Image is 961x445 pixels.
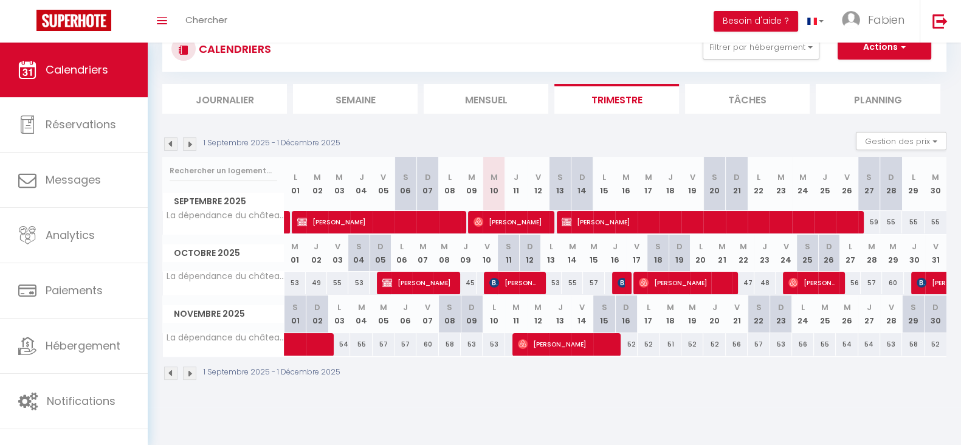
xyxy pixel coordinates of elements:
abbr: D [623,302,629,313]
th: 01 [284,157,306,211]
th: 13 [549,157,571,211]
p: 1 Septembre 2025 - 1 Décembre 2025 [204,137,340,149]
th: 14 [562,235,583,272]
span: [PERSON_NAME] [382,271,455,294]
th: 10 [483,157,505,211]
abbr: M [569,241,576,252]
th: 06 [394,157,416,211]
abbr: M [468,171,475,183]
button: Gestion des prix [856,132,946,150]
abbr: S [805,241,810,252]
th: 01 [284,295,306,333]
th: 07 [412,235,433,272]
li: Semaine [293,84,418,114]
th: 17 [626,235,647,272]
p: 1 Septembre 2025 - 1 Décembre 2025 [204,367,340,378]
abbr: M [380,302,387,313]
li: Planning [816,84,940,114]
th: 25 [797,235,818,272]
span: [PERSON_NAME] [562,210,853,233]
th: 28 [880,295,902,333]
th: 24 [792,157,814,211]
th: 13 [549,295,571,333]
div: 59 [858,211,880,233]
abbr: M [512,302,520,313]
div: 49 [306,272,327,294]
span: [PERSON_NAME] [618,271,625,294]
abbr: J [668,171,673,183]
th: 08 [439,157,461,211]
th: 11 [498,235,519,272]
abbr: V [844,171,850,183]
abbr: M [799,171,807,183]
th: 18 [660,295,681,333]
button: Actions [838,35,931,60]
div: 58 [439,333,461,356]
li: Mensuel [424,84,548,114]
th: 03 [328,295,350,333]
div: 53 [348,272,370,294]
th: 11 [505,295,527,333]
th: 02 [306,295,328,333]
abbr: M [590,241,598,252]
th: 19 [669,235,690,272]
abbr: D [314,302,320,313]
div: 54 [836,333,858,356]
abbr: M [419,241,427,252]
th: 21 [726,157,748,211]
div: 55 [562,272,583,294]
th: 26 [836,157,858,211]
abbr: J [514,171,518,183]
th: 19 [681,157,703,211]
th: 22 [732,235,754,272]
th: 15 [593,295,615,333]
abbr: M [490,171,497,183]
abbr: S [292,302,298,313]
th: 28 [861,235,882,272]
span: Octobre 2025 [163,244,284,262]
th: 02 [306,157,328,211]
abbr: J [359,171,364,183]
div: 55 [350,333,372,356]
th: 20 [703,295,725,333]
abbr: D [677,241,683,252]
div: 60 [416,333,438,356]
abbr: V [536,171,541,183]
th: 16 [605,235,626,272]
abbr: D [377,241,384,252]
abbr: L [602,171,606,183]
div: 56 [792,333,814,356]
div: 53 [284,272,306,294]
th: 30 [925,295,946,333]
abbr: D [425,171,431,183]
abbr: M [645,171,652,183]
span: Novembre 2025 [163,305,284,323]
th: 23 [770,157,791,211]
div: 56 [726,333,748,356]
abbr: L [647,302,650,313]
span: Septembre 2025 [163,193,284,210]
abbr: M [777,171,785,183]
th: 31 [925,235,946,272]
abbr: V [381,171,386,183]
button: Ouvrir le widget de chat LiveChat [10,5,46,41]
abbr: V [579,302,585,313]
abbr: J [314,241,319,252]
abbr: M [821,302,828,313]
th: 17 [638,157,660,211]
th: 28 [880,157,902,211]
abbr: M [622,171,630,183]
abbr: S [756,302,762,313]
div: 55 [880,211,902,233]
abbr: V [784,241,789,252]
abbr: M [291,241,298,252]
span: Notifications [47,393,115,409]
div: 47 [732,272,754,294]
th: 15 [583,235,604,272]
iframe: Chat [909,390,952,436]
abbr: D [579,171,585,183]
th: 18 [647,235,669,272]
div: 57 [583,272,604,294]
abbr: S [911,302,916,313]
th: 06 [394,295,416,333]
